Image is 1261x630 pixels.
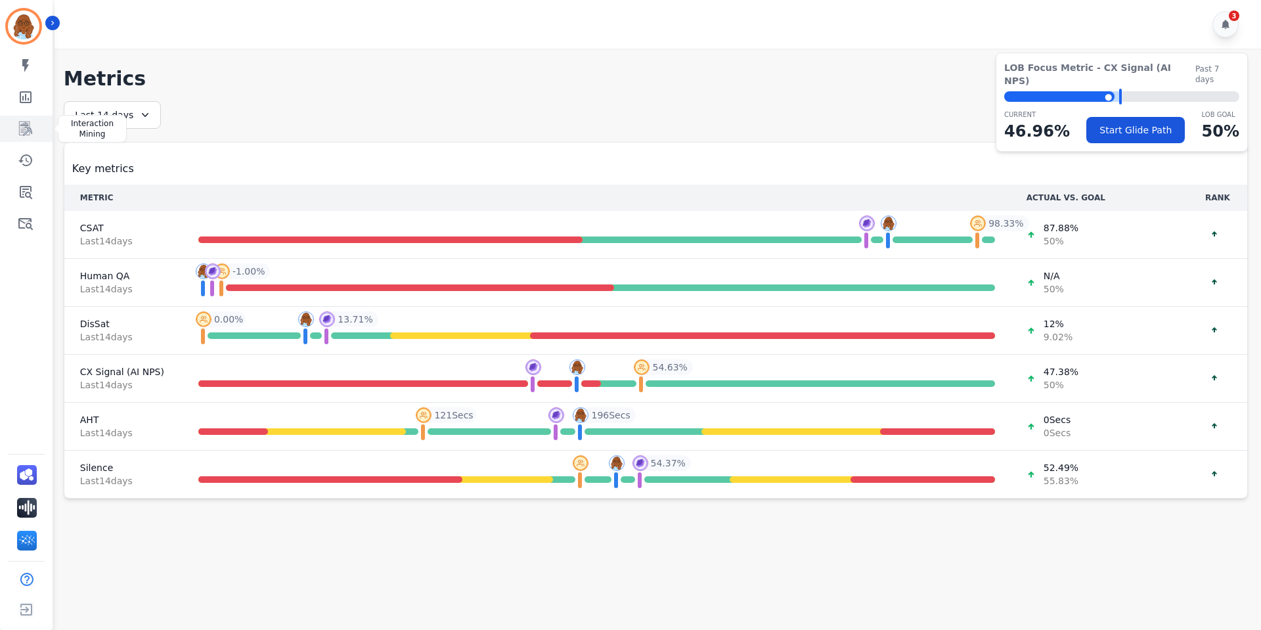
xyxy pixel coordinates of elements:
[205,263,221,279] img: profile-pic
[1044,474,1078,487] span: 55.83 %
[196,263,211,279] img: profile-pic
[80,365,167,378] span: CX Signal (AI NPS)
[80,235,167,248] span: Last 14 day s
[1229,11,1239,21] div: 3
[573,455,588,471] img: profile-pic
[1004,120,1070,143] p: 46.96 %
[970,215,986,231] img: profile-pic
[1202,110,1239,120] p: LOB Goal
[80,221,167,235] span: CSAT
[319,311,335,327] img: profile-pic
[80,461,167,474] span: Silence
[859,215,875,231] img: profile-pic
[64,67,1248,91] h1: Metrics
[214,313,243,326] span: 0.00 %
[1004,110,1070,120] p: CURRENT
[80,330,167,344] span: Last 14 day s
[338,313,372,326] span: 13.71 %
[1044,461,1078,474] span: 52.49 %
[80,474,167,487] span: Last 14 day s
[1195,64,1239,85] span: Past 7 days
[64,101,161,129] div: Last 14 days
[80,269,167,282] span: Human QA
[609,455,625,471] img: profile-pic
[416,407,431,423] img: profile-pic
[1188,185,1247,211] th: RANK
[591,409,630,422] span: 196 Secs
[80,378,167,392] span: Last 14 day s
[525,359,541,375] img: profile-pic
[1044,269,1064,282] span: N/A
[196,311,211,327] img: profile-pic
[988,217,1023,230] span: 98.33 %
[1044,413,1071,426] span: 0 Secs
[1044,426,1071,439] span: 0 Secs
[1011,185,1188,211] th: ACTUAL VS. GOAL
[8,11,39,42] img: Bordered avatar
[80,426,167,439] span: Last 14 day s
[881,215,896,231] img: profile-pic
[64,185,183,211] th: METRIC
[548,407,564,423] img: profile-pic
[1044,317,1073,330] span: 12 %
[569,359,585,375] img: profile-pic
[1044,365,1078,378] span: 47.38 %
[1004,91,1115,102] div: ⬤
[1044,282,1064,296] span: 50 %
[232,265,265,278] span: -1.00 %
[80,317,167,330] span: DisSat
[651,457,686,470] span: 54.37 %
[652,361,687,374] span: 54.63 %
[80,413,167,426] span: AHT
[1044,330,1073,344] span: 9.02 %
[1004,61,1195,87] span: LOB Focus Metric - CX Signal (AI NPS)
[632,455,648,471] img: profile-pic
[1044,235,1078,248] span: 50 %
[214,263,230,279] img: profile-pic
[1202,120,1239,143] p: 50 %
[72,161,134,177] span: Key metrics
[573,407,588,423] img: profile-pic
[80,282,167,296] span: Last 14 day s
[1086,117,1185,143] button: Start Glide Path
[298,311,314,327] img: profile-pic
[434,409,473,422] span: 121 Secs
[1044,221,1078,235] span: 87.88 %
[634,359,650,375] img: profile-pic
[1044,378,1078,392] span: 50 %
